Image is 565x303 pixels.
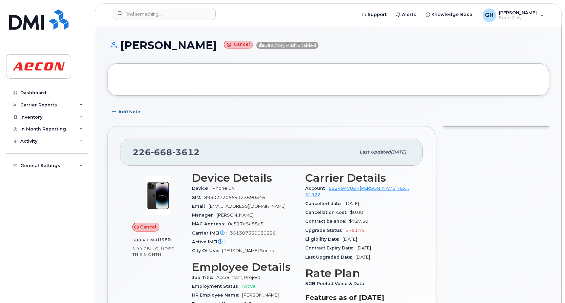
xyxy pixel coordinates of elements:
span: $727.50 [349,219,368,224]
span: Device [192,186,212,191]
span: [DATE] [356,245,371,250]
span: Cancelled date [305,201,345,206]
h3: Employee Details [192,261,297,273]
span: Last Upgraded Date [305,255,355,260]
span: [DATE] [343,237,357,242]
span: City Of Use [192,248,222,253]
span: Email [192,204,209,209]
span: used [158,237,171,242]
span: Employment Status [192,284,242,289]
span: 5.00 GB [132,246,150,251]
span: Last updated [359,149,391,155]
span: iPhone 14 [212,186,234,191]
h3: Carrier Details [305,172,410,184]
span: Cancel [140,224,156,230]
a: 592494702 - [PERSON_NAME] - EXT. 51922 [305,186,409,197]
span: Active IMEI [192,239,228,244]
h1: [PERSON_NAME] [108,39,549,51]
span: [DATE] [391,149,406,155]
span: Add Note [118,108,140,115]
span: 3612 [172,147,200,157]
span: included this month [132,246,175,257]
span: 5GB Pooled Voice & Data [305,281,368,286]
span: 508.41 MB [132,238,158,242]
span: 668 [151,147,172,157]
span: Manager [192,213,217,218]
span: Active [242,284,256,289]
span: Accountant, Project [216,275,260,280]
span: [PERSON_NAME] [217,213,253,218]
span: Cancellation cost [305,210,350,215]
span: $0.00 [350,210,363,215]
span: [DATE] [345,201,359,206]
span: Upgrade Status [305,228,346,233]
span: Carrier IMEI [192,230,230,236]
h3: Features as of [DATE] [305,294,410,302]
span: Directory Push Enabled [256,42,318,49]
h3: Device Details [192,172,297,184]
span: 0c517e5a88a5 [228,221,264,226]
span: Account [305,186,329,191]
span: — [228,239,232,244]
span: Contract balance [305,219,349,224]
button: Add Note [108,106,146,118]
span: MAC Address [192,221,228,226]
span: 351307350080226 [230,230,276,236]
small: Cancel [224,41,253,48]
span: [PERSON_NAME] [242,292,279,298]
h3: Rate Plan [305,267,410,279]
span: [PERSON_NAME] Sound [222,248,274,253]
span: 89302720554123690546 [204,195,265,200]
span: [EMAIL_ADDRESS][DOMAIN_NAME] [209,204,286,209]
span: HR Employee Name [192,292,242,298]
img: image20231002-3703462-njx0qo.jpeg [138,175,178,216]
span: Job Title [192,275,216,280]
span: 226 [133,147,200,157]
span: $751.75 [346,228,365,233]
span: Contract Expiry Date [305,245,356,250]
span: SIM [192,195,204,200]
span: Eligibility Date [305,237,343,242]
span: [DATE] [355,255,370,260]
